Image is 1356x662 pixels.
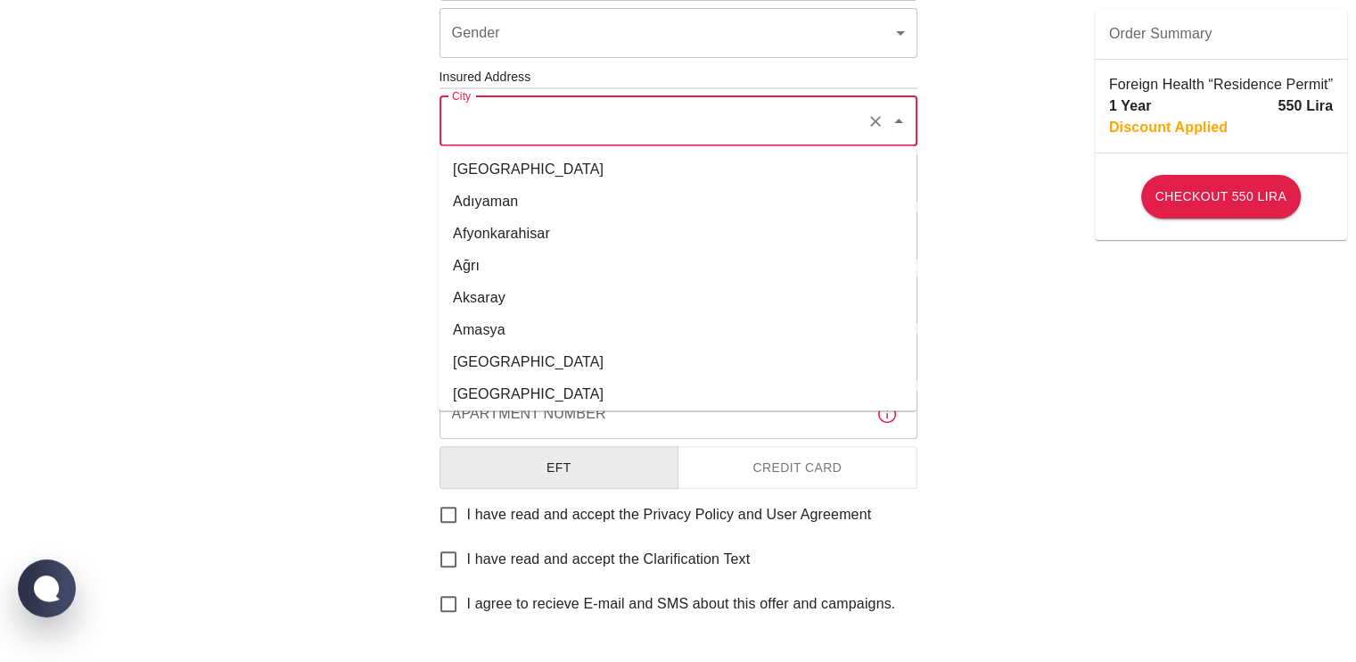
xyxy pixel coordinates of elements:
[439,377,916,410] li: [GEOGRAPHIC_DATA]
[1109,95,1152,117] p: 1 Year
[467,593,896,615] span: I agree to recieve E-mail and SMS about this offer and campaigns.
[439,345,916,377] li: [GEOGRAPHIC_DATA]
[440,446,679,490] button: EFT
[439,249,916,281] li: Ağrı
[1109,117,1228,138] p: Discount Applied
[439,185,916,217] li: Adıyaman
[439,153,916,185] li: [GEOGRAPHIC_DATA]
[678,446,917,490] button: Credit Card
[440,8,917,58] div: ​
[439,313,916,345] li: Amasya
[1109,23,1333,45] span: Order Summary
[1109,74,1333,95] p: Foreign Health “Residence Permit”
[467,504,872,525] span: I have read and accept the Privacy Policy and User Agreement
[452,88,471,103] label: City
[440,68,917,87] h6: Insured Address
[1141,175,1301,219] button: Checkout 550 Lira
[439,217,916,249] li: Afyonkarahisar
[439,281,916,313] li: Aksaray
[439,410,916,442] li: Bayburt
[886,109,911,134] button: Close
[1278,95,1333,117] p: 550 Lira
[863,109,888,134] button: Clear
[467,549,751,570] span: I have read and accept the Clarification Text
